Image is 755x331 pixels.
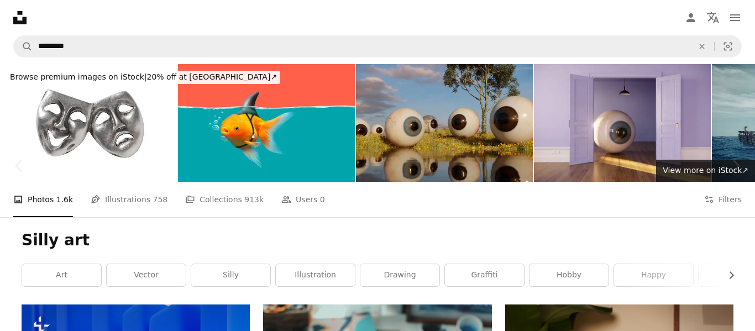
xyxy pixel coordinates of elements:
[680,7,702,29] a: Log in / Sign up
[529,264,609,286] a: hobby
[13,35,742,57] form: Find visuals sitewide
[153,193,168,206] span: 758
[178,64,355,182] img: Goldfish with shark fin swim in green water and red sky, Gold fish with shark flip . Mixed media
[534,64,711,182] img: Giant eye at home interior
[690,36,714,57] button: Clear
[356,64,533,182] img: Giant eyes looking around landscape
[656,160,755,182] a: View more on iStock↗
[10,72,146,81] span: Browse premium images on iStock |
[276,264,355,286] a: illustration
[721,264,733,286] button: scroll list to the right
[320,193,325,206] span: 0
[704,182,742,217] button: Filters
[13,11,27,24] a: Home — Unsplash
[91,182,167,217] a: Illustrations 758
[22,264,101,286] a: art
[244,193,264,206] span: 913k
[445,264,524,286] a: graffiti
[715,36,741,57] button: Visual search
[614,264,693,286] a: happy
[14,36,33,57] button: Search Unsplash
[107,264,186,286] a: vector
[724,7,746,29] button: Menu
[360,264,439,286] a: drawing
[185,182,264,217] a: Collections 913k
[663,166,748,175] span: View more on iStock ↗
[10,72,277,81] span: 20% off at [GEOGRAPHIC_DATA] ↗
[716,113,755,219] a: Next
[702,7,724,29] button: Language
[22,230,733,250] h1: Silly art
[281,182,325,217] a: Users 0
[191,264,270,286] a: silly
